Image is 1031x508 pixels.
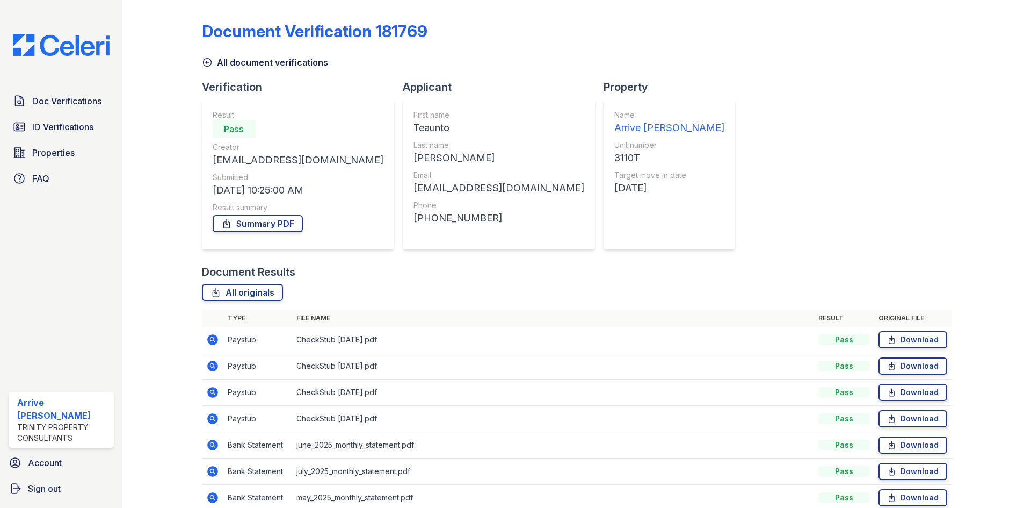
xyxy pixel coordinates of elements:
[614,110,724,120] div: Name
[202,56,328,69] a: All document verifications
[413,120,584,135] div: Teaunto
[213,215,303,232] a: Summary PDF
[878,437,947,454] a: Download
[292,432,814,459] td: june_2025_monthly_statement.pdf
[213,120,256,138] div: Pass
[32,120,93,133] span: ID Verifications
[986,465,1020,497] iframe: chat widget
[614,110,724,135] a: Name Arrive [PERSON_NAME]
[223,380,292,406] td: Paystub
[32,146,75,159] span: Properties
[213,142,383,153] div: Creator
[4,478,118,499] a: Sign out
[818,492,870,503] div: Pass
[413,211,584,226] div: [PHONE_NUMBER]
[874,310,952,327] th: Original file
[213,183,383,198] div: [DATE] 10:25:00 AM
[213,110,383,120] div: Result
[202,284,283,301] a: All originals
[413,110,584,120] div: First name
[818,440,870,450] div: Pass
[32,95,101,108] span: Doc Verifications
[614,120,724,135] div: Arrive [PERSON_NAME]
[223,353,292,380] td: Paystub
[223,432,292,459] td: Bank Statement
[818,387,870,398] div: Pass
[213,202,383,213] div: Result summary
[213,153,383,168] div: [EMAIL_ADDRESS][DOMAIN_NAME]
[878,410,947,427] a: Download
[818,413,870,424] div: Pass
[202,264,295,280] div: Document Results
[223,459,292,485] td: Bank Statement
[818,334,870,345] div: Pass
[223,406,292,432] td: Paystub
[413,170,584,181] div: Email
[202,80,403,95] div: Verification
[614,151,724,166] div: 3110T
[878,463,947,480] a: Download
[413,151,584,166] div: [PERSON_NAME]
[28,456,62,469] span: Account
[202,22,427,41] div: Document Verification 181769
[9,116,114,138] a: ID Verifications
[878,489,947,506] a: Download
[818,361,870,371] div: Pass
[814,310,874,327] th: Result
[878,331,947,348] a: Download
[292,353,814,380] td: CheckStub [DATE].pdf
[9,142,114,163] a: Properties
[9,168,114,189] a: FAQ
[17,422,110,443] div: Trinity Property Consultants
[223,327,292,353] td: Paystub
[28,482,61,495] span: Sign out
[4,452,118,474] a: Account
[413,200,584,211] div: Phone
[213,172,383,183] div: Submitted
[818,466,870,477] div: Pass
[292,406,814,432] td: CheckStub [DATE].pdf
[403,80,604,95] div: Applicant
[614,140,724,151] div: Unit number
[614,181,724,196] div: [DATE]
[604,80,744,95] div: Property
[413,140,584,151] div: Last name
[292,327,814,353] td: CheckStub [DATE].pdf
[413,181,584,196] div: [EMAIL_ADDRESS][DOMAIN_NAME]
[292,459,814,485] td: july_2025_monthly_statement.pdf
[292,310,814,327] th: File name
[878,357,947,375] a: Download
[223,310,292,327] th: Type
[878,384,947,401] a: Download
[614,170,724,181] div: Target move in date
[17,396,110,422] div: Arrive [PERSON_NAME]
[32,172,49,185] span: FAQ
[4,34,118,56] img: CE_Logo_Blue-a8612792a0a2168367f1c8372b55b34899dd931a85d93a1a3d3e32e68fde9ad4.png
[292,380,814,406] td: CheckStub [DATE].pdf
[9,90,114,112] a: Doc Verifications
